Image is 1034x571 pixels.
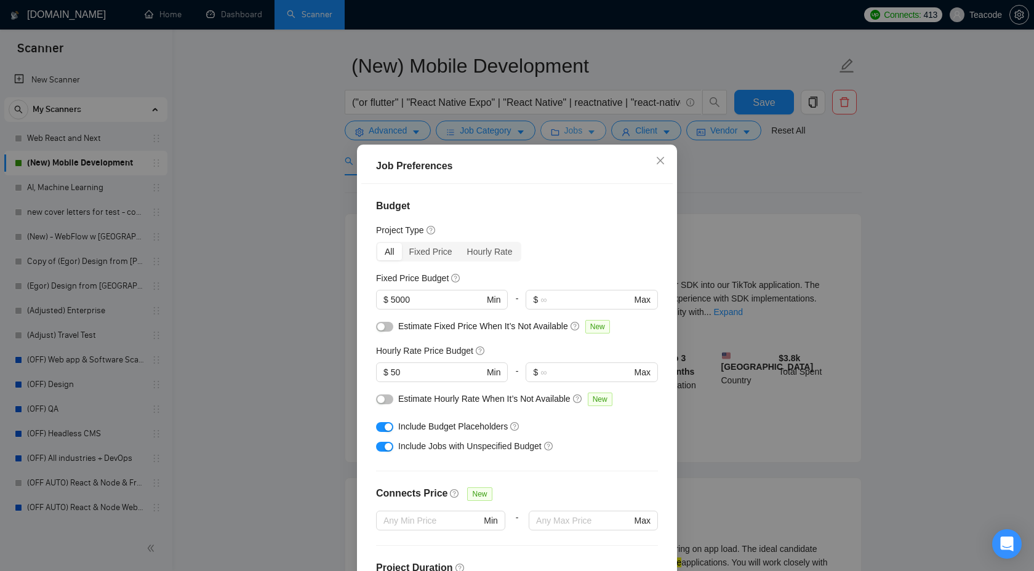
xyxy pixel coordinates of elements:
input: ∞ [540,293,631,306]
span: $ [533,293,538,306]
input: 0 [391,293,484,306]
span: Max [635,514,651,527]
span: Min [484,514,498,527]
span: $ [533,365,538,379]
span: New [588,393,612,406]
span: Min [487,293,501,306]
span: question-circle [510,421,520,431]
span: Estimate Fixed Price When It’s Not Available [398,321,568,331]
input: ∞ [540,365,631,379]
div: Hourly Rate [460,243,520,260]
span: question-circle [450,488,460,498]
span: question-circle [427,225,436,234]
input: 0 [391,365,484,379]
div: - [508,362,526,392]
span: question-circle [451,273,461,282]
div: Job Preferences [376,159,658,174]
div: Open Intercom Messenger [992,529,1022,559]
div: Fixed Price [402,243,460,260]
span: $ [383,293,388,306]
input: Any Min Price [383,514,481,527]
span: New [467,487,492,501]
input: Any Max Price [536,514,631,527]
span: $ [383,365,388,379]
div: - [508,290,526,319]
h4: Budget [376,199,658,214]
span: question-circle [544,441,554,450]
div: - [505,511,529,545]
span: Min [487,365,501,379]
span: Estimate Hourly Rate When It’s Not Available [398,394,571,404]
h5: Hourly Rate Price Budget [376,344,473,357]
div: All [377,243,402,260]
span: question-circle [571,321,580,330]
span: question-circle [573,393,583,403]
h4: Connects Price [376,486,447,501]
span: Max [635,365,651,379]
h5: Project Type [376,223,424,237]
span: close [655,156,665,166]
span: Max [635,293,651,306]
span: Include Budget Placeholders [398,421,508,431]
span: New [585,320,610,333]
button: Close [644,145,677,178]
h5: Fixed Price Budget [376,271,449,285]
span: Include Jobs with Unspecified Budget [398,441,542,451]
span: question-circle [476,345,486,355]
